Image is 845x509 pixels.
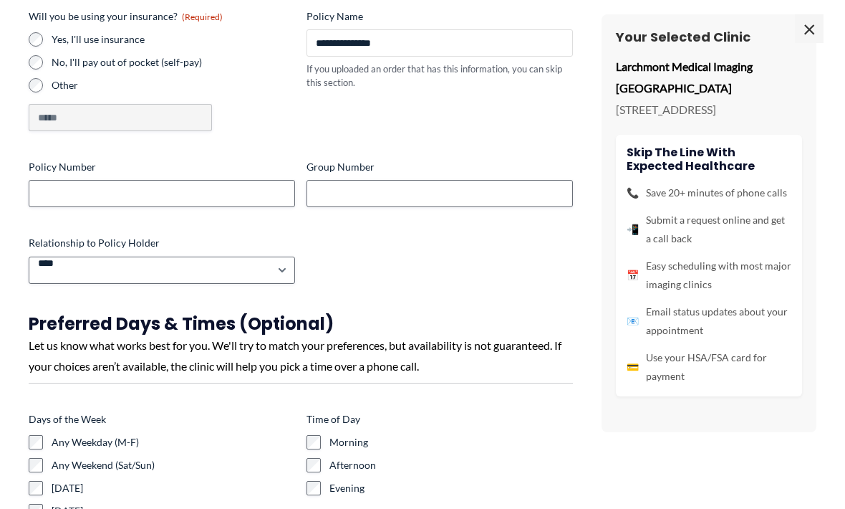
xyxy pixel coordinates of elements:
[29,104,212,131] input: Other Choice, please specify
[329,458,573,472] label: Afternoon
[306,160,573,174] label: Group Number
[627,348,791,386] li: Use your HSA/FSA card for payment
[627,303,791,340] li: Email status updates about your appointment
[329,481,573,495] label: Evening
[52,78,295,92] label: Other
[616,29,802,45] h3: Your Selected Clinic
[329,435,573,449] label: Morning
[795,14,824,43] span: ×
[627,146,791,173] h4: Skip the line with Expected Healthcare
[29,412,106,427] legend: Days of the Week
[627,220,639,239] span: 📲
[29,9,223,24] legend: Will you be using your insurance?
[627,184,791,202] li: Save 20+ minutes of phone calls
[306,62,573,89] div: If you uploaded an order that has this information, you can skip this section.
[52,55,295,70] label: No, I'll pay out of pocket (self-pay)
[627,257,791,294] li: Easy scheduling with most major imaging clinics
[627,266,639,285] span: 📅
[627,184,639,202] span: 📞
[29,160,295,174] label: Policy Number
[306,9,573,24] label: Policy Name
[616,99,802,120] p: [STREET_ADDRESS]
[29,236,295,250] label: Relationship to Policy Holder
[182,11,223,22] span: (Required)
[616,56,802,98] p: Larchmont Medical Imaging [GEOGRAPHIC_DATA]
[29,335,573,377] div: Let us know what works best for you. We'll try to match your preferences, but availability is not...
[627,211,791,248] li: Submit a request online and get a call back
[306,412,360,427] legend: Time of Day
[52,32,295,47] label: Yes, I'll use insurance
[52,458,295,472] label: Any Weekend (Sat/Sun)
[627,358,639,376] span: 💳
[29,313,573,335] h3: Preferred Days & Times (Optional)
[52,481,295,495] label: [DATE]
[52,435,295,449] label: Any Weekday (M-F)
[627,312,639,330] span: 📧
